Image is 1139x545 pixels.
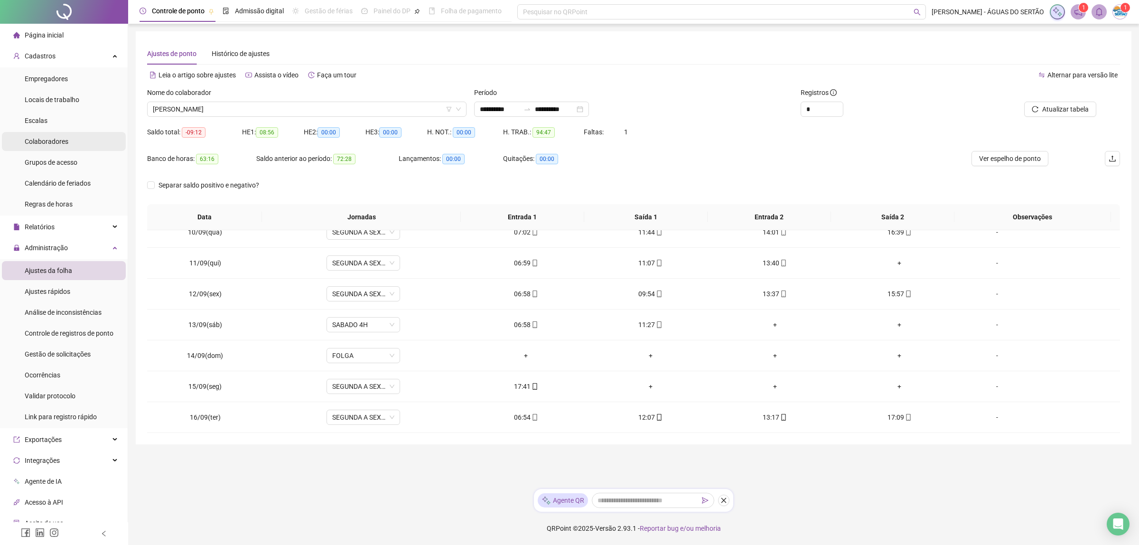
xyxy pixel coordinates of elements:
span: mobile [655,414,663,421]
th: Saída 2 [831,204,954,230]
span: Exportações [25,436,62,443]
span: mobile [779,260,787,266]
span: Análise de inconsistências [25,309,102,316]
span: mobile [531,260,538,266]
span: Integrações [25,457,60,464]
div: 06:54 [471,412,580,423]
span: mobile [904,414,912,421]
span: Administração [25,244,68,252]
img: 5801 [1113,5,1127,19]
div: - [969,381,1025,392]
div: 16:39 [845,227,954,237]
span: SEGUNDA A SEXTA 8H [332,379,394,394]
div: - [969,258,1025,268]
span: Faltas: [584,128,605,136]
div: HE 1: [242,127,304,138]
div: + [845,350,954,361]
div: - [969,350,1025,361]
span: down [456,106,461,112]
div: HE 2: [304,127,365,138]
div: Agente QR [538,493,588,507]
div: - [969,319,1025,330]
div: - [969,412,1025,423]
span: mobile [531,414,538,421]
span: Acesso à API [25,498,63,506]
span: Alternar para versão lite [1047,71,1118,79]
div: + [596,350,705,361]
span: 00:00 [442,154,465,164]
span: Controle de ponto [152,7,205,15]
th: Entrada 2 [708,204,831,230]
span: sync [13,457,20,464]
span: swap-right [523,105,531,113]
span: mobile [531,229,538,235]
span: Ajustes da folha [25,267,72,274]
span: 00:00 [317,127,340,138]
span: pushpin [414,9,420,14]
span: 13/09(sáb) [188,321,222,329]
span: home [13,32,20,38]
span: CARLOS ANDRÉ LEITE FERREIRA DE SOUZA [153,102,461,116]
div: 11:27 [596,319,705,330]
div: 11:44 [596,227,705,237]
span: 15/09(seg) [188,383,222,390]
span: mobile [904,229,912,235]
span: SEGUNDA A SEXTA 8H [332,410,394,424]
div: 17:41 [471,381,580,392]
span: 94:47 [532,127,555,138]
th: Observações [954,204,1111,230]
span: upload [1109,155,1116,162]
img: sparkle-icon.fc2bf0ac1784a2077858766a79e2daf3.svg [1052,7,1063,17]
span: mobile [779,414,787,421]
div: 06:58 [471,319,580,330]
span: bell [1095,8,1103,16]
span: audit [13,520,20,526]
span: Separar saldo positivo e negativo? [155,180,263,190]
span: Ocorrências [25,371,60,379]
div: 13:40 [720,258,830,268]
span: Atualizar tabela [1042,104,1089,114]
div: HE 3: [365,127,427,138]
th: Entrada 1 [461,204,584,230]
span: SABADO 4H [332,318,394,332]
span: Controle de registros de ponto [25,329,113,337]
span: FOLGA [332,348,394,363]
span: mobile [904,291,912,297]
span: user-add [13,53,20,59]
span: left [101,530,107,537]
span: facebook [21,528,30,537]
span: Agente de IA [25,478,62,485]
div: H. NOT.: [427,127,503,138]
div: + [845,319,954,330]
span: 1 [624,128,628,136]
span: filter [446,106,452,112]
span: swap [1038,72,1045,78]
span: book [429,8,435,14]
span: Validar protocolo [25,392,75,400]
span: Faça um tour [317,71,356,79]
div: Lançamentos: [399,153,503,164]
span: 08:56 [256,127,278,138]
div: H. TRAB.: [503,127,584,138]
span: SEGUNDA A SEXTA 8H [332,256,394,270]
div: 13:37 [720,289,830,299]
span: Empregadores [25,75,68,83]
sup: Atualize o seu contato no menu Meus Dados [1120,3,1130,12]
span: Painel do DP [373,7,411,15]
span: mobile [531,291,538,297]
span: pushpin [208,9,214,14]
div: 11:07 [596,258,705,268]
span: dashboard [361,8,368,14]
span: to [523,105,531,113]
span: mobile [655,260,663,266]
span: 63:16 [196,154,218,164]
div: 06:58 [471,289,580,299]
span: Versão [595,525,616,532]
span: Colaboradores [25,138,68,145]
span: mobile [531,383,538,390]
span: Admissão digital [235,7,284,15]
div: + [596,381,705,392]
span: mobile [655,229,663,235]
div: 09:54 [596,289,705,299]
span: Cadastros [25,52,56,60]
